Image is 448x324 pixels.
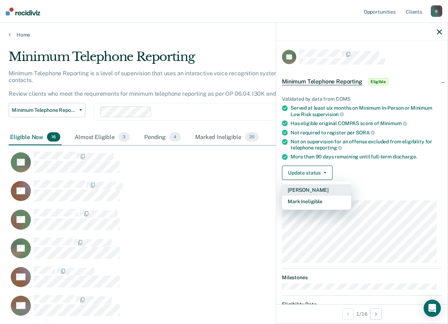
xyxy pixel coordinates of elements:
[291,139,442,151] div: Not on supervision for an offense excluded from eligibility for telephone
[312,111,344,117] span: supervision
[342,308,354,320] button: Previous Opportunity
[393,154,417,159] span: discharge.
[291,105,442,117] div: Served at least six months on Minimum In-Person or Minimum Low Risk
[282,196,351,207] button: Mark Ineligible
[9,70,399,97] p: Minimum Telephone Reporting is a level of supervision that uses an interactive voice recognition ...
[424,300,441,317] div: Open Intercom Messenger
[291,129,442,136] div: Not required to register per
[431,5,442,17] div: B
[9,49,412,70] div: Minimum Telephone Reporting
[6,8,40,15] img: Recidiviz
[9,32,439,38] a: Home
[370,308,382,320] button: Next Opportunity
[315,145,343,151] span: reporting
[9,266,386,295] div: CaseloadOpportunityCell-0594783
[9,129,62,145] div: Eligible Now
[282,301,442,308] dt: Eligibility Date
[380,120,407,126] span: Minimum
[282,191,442,197] dt: Supervision
[356,130,375,135] span: SORA
[291,120,442,127] div: Has eligible original COMPAS score of
[47,132,60,142] span: 16
[276,70,448,93] div: Minimum Telephone ReportingEligible
[12,107,76,113] span: Minimum Telephone Reporting
[368,78,388,85] span: Eligible
[73,129,131,145] div: Almost Eligible
[276,304,448,323] div: 1 / 16
[282,184,351,196] button: [PERSON_NAME]
[9,180,386,209] div: CaseloadOpportunityCell-0713694
[282,96,442,102] div: Validated by data from COMS
[282,275,442,281] dt: Milestones
[194,129,260,145] div: Marked Ineligible
[9,151,386,180] div: CaseloadOpportunityCell-0733605
[9,237,386,266] div: CaseloadOpportunityCell-0809365
[282,78,362,85] span: Minimum Telephone Reporting
[118,132,130,142] span: 3
[143,129,182,145] div: Pending
[9,209,386,237] div: CaseloadOpportunityCell-0487598
[169,132,181,142] span: 4
[9,295,386,323] div: CaseloadOpportunityCell-0793617
[245,132,259,142] span: 20
[282,166,333,180] button: Update status
[291,154,442,160] div: More than 90 days remaining until full-term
